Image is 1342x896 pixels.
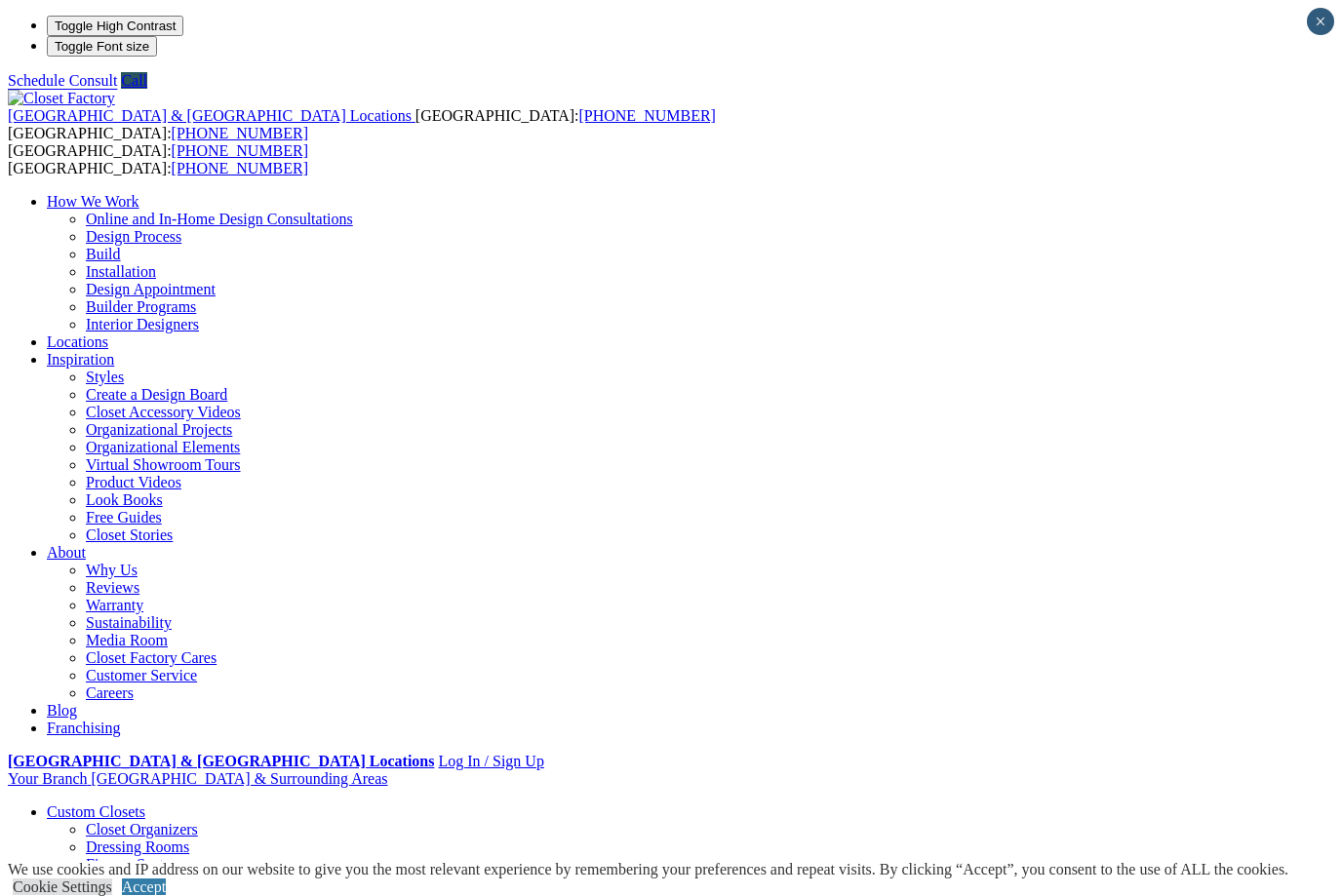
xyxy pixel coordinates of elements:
a: Builder Programs [86,298,196,315]
a: Closet Accessory Videos [86,404,241,420]
a: Design Process [86,228,181,245]
a: Warranty [86,597,143,613]
span: [GEOGRAPHIC_DATA] & Surrounding Areas [91,770,387,787]
a: Media Room [86,632,168,648]
a: Custom Closets [47,803,145,820]
img: Closet Factory [8,90,115,107]
span: [GEOGRAPHIC_DATA] & [GEOGRAPHIC_DATA] Locations [8,107,412,124]
div: We use cookies and IP address on our website to give you the most relevant experience by remember... [8,861,1288,878]
a: Reviews [86,579,139,596]
span: [GEOGRAPHIC_DATA]: [GEOGRAPHIC_DATA]: [8,142,308,176]
a: Dressing Rooms [86,838,189,855]
a: Blog [47,702,77,719]
a: Closet Organizers [86,821,198,838]
span: Your Branch [8,770,87,787]
a: [PHONE_NUMBER] [172,125,308,141]
a: Cookie Settings [13,878,112,895]
a: Closet Factory Cares [86,649,217,666]
span: Toggle High Contrast [55,19,176,33]
a: Why Us [86,562,138,578]
a: Organizational Projects [86,421,232,438]
a: Call [121,72,147,89]
a: Locations [47,333,108,350]
a: Franchising [47,720,121,736]
a: Design Appointment [86,281,216,297]
span: [GEOGRAPHIC_DATA]: [GEOGRAPHIC_DATA]: [8,107,716,141]
a: Styles [86,369,124,385]
a: [PHONE_NUMBER] [172,142,308,159]
a: How We Work [47,193,139,210]
a: Look Books [86,491,163,508]
a: Inspiration [47,351,114,368]
a: Log In / Sign Up [438,753,543,769]
a: Closet Stories [86,526,173,543]
button: Toggle High Contrast [47,16,183,36]
a: Organizational Elements [86,439,240,455]
a: [GEOGRAPHIC_DATA] & [GEOGRAPHIC_DATA] Locations [8,753,434,769]
a: Sustainability [86,614,172,631]
a: Virtual Showroom Tours [86,456,241,473]
a: Online and In-Home Design Consultations [86,211,353,227]
a: Interior Designers [86,316,199,332]
a: Free Guides [86,509,162,526]
a: Customer Service [86,667,197,683]
a: Careers [86,684,134,701]
span: Toggle Font size [55,39,149,54]
button: Close [1307,8,1334,35]
a: About [47,544,86,561]
a: Your Branch [GEOGRAPHIC_DATA] & Surrounding Areas [8,770,388,787]
a: Installation [86,263,156,280]
a: Schedule Consult [8,72,117,89]
a: [PHONE_NUMBER] [172,160,308,176]
a: Product Videos [86,474,181,490]
a: [PHONE_NUMBER] [578,107,715,124]
a: [GEOGRAPHIC_DATA] & [GEOGRAPHIC_DATA] Locations [8,107,415,124]
a: Accept [122,878,166,895]
a: Build [86,246,121,262]
button: Toggle Font size [47,36,157,57]
a: Create a Design Board [86,386,227,403]
a: Finesse Systems [86,856,188,873]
